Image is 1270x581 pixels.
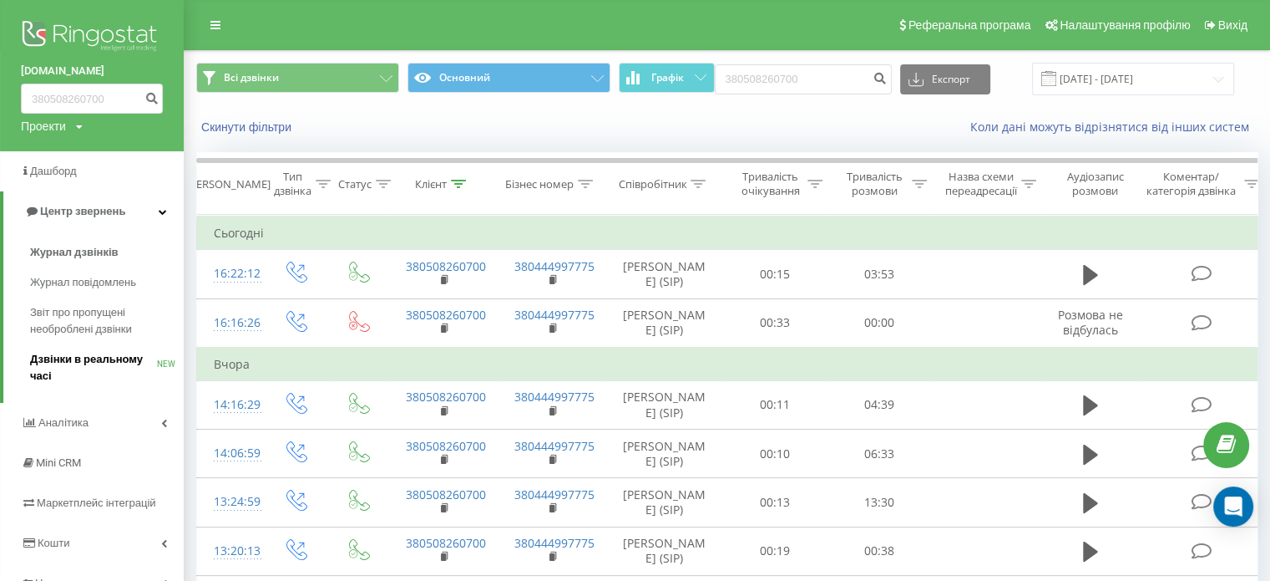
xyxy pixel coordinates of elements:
div: Open Intercom Messenger [1213,487,1253,527]
span: Вихід [1218,18,1247,32]
a: 380444997775 [514,258,595,274]
span: Графік [651,72,684,84]
td: [PERSON_NAME] (SIP) [606,478,723,527]
a: Коли дані можуть відрізнятися вiд інших систем [970,119,1257,135]
div: 14:16:29 [214,389,247,421]
td: [PERSON_NAME] (SIP) [606,527,723,575]
a: Журнал дзвінків [30,237,184,268]
input: Пошук за номером [715,64,892,94]
span: Журнал дзвінків [30,244,119,261]
td: 00:33 [723,298,827,348]
a: Дзвінки в реальному часіNEW [30,344,184,391]
a: 380444997775 [514,389,595,405]
a: 380508260700 [406,389,486,405]
td: [PERSON_NAME] (SIP) [606,298,723,348]
span: Реферальна програма [908,18,1031,32]
span: Налаштування профілю [1060,18,1190,32]
td: 03:53 [827,250,932,298]
div: Аудіозапис розмови [1055,170,1136,198]
div: 14:06:59 [214,437,247,470]
a: 380444997775 [514,535,595,551]
a: 380508260700 [406,438,486,454]
a: Центр звернень [3,191,184,232]
td: [PERSON_NAME] (SIP) [606,430,723,478]
td: [PERSON_NAME] (SIP) [606,380,723,429]
button: Скинути фільтри [196,120,300,135]
input: Пошук за номером [21,84,163,114]
a: 380444997775 [514,307,595,323]
td: 00:13 [723,478,827,527]
img: Ringostat logo [21,17,163,59]
span: Аналiтика [38,416,89,429]
button: Графік [619,63,715,93]
td: Сьогодні [197,217,1266,250]
button: Експорт [900,64,990,94]
td: Вчора [197,348,1266,381]
td: 04:39 [827,380,932,429]
span: Розмова не відбулась [1058,307,1123,338]
a: 380508260700 [406,258,486,274]
span: Дзвінки в реальному часі [30,351,157,385]
div: 16:22:12 [214,257,247,290]
div: [PERSON_NAME] [186,177,271,191]
button: Основний [407,63,610,93]
div: Статус [338,177,372,191]
div: Назва схеми переадресації [945,170,1017,198]
span: Дашборд [30,165,77,177]
span: Центр звернень [40,205,125,217]
a: 380508260700 [406,487,486,502]
a: 380508260700 [406,307,486,323]
td: 00:00 [827,298,932,348]
div: 13:20:13 [214,535,247,568]
div: Бізнес номер [505,177,574,191]
span: Звіт про пропущені необроблені дзвінки [30,304,175,338]
span: Всі дзвінки [224,71,279,84]
td: 00:15 [723,250,827,298]
button: Всі дзвінки [196,63,399,93]
a: 380444997775 [514,487,595,502]
td: 00:11 [723,380,827,429]
a: Журнал повідомлень [30,268,184,298]
div: 16:16:26 [214,307,247,339]
td: 00:19 [723,527,827,575]
td: [PERSON_NAME] (SIP) [606,250,723,298]
a: 380508260700 [406,535,486,551]
a: 380444997775 [514,438,595,454]
div: Тривалість очікування [737,170,803,198]
a: [DOMAIN_NAME] [21,63,163,79]
a: Звіт про пропущені необроблені дзвінки [30,298,184,344]
span: Mini CRM [36,456,81,469]
div: Співробітник [618,177,686,191]
div: Коментар/категорія дзвінка [1142,170,1240,198]
span: Журнал повідомлень [30,274,136,291]
td: 00:10 [723,430,827,478]
div: Клієнт [415,177,447,191]
td: 06:33 [827,430,932,478]
div: Проекти [21,118,66,135]
td: 13:30 [827,478,932,527]
span: Кошти [38,537,69,549]
div: Тривалість розмови [842,170,908,198]
td: 00:38 [827,527,932,575]
div: Тип дзвінка [274,170,311,198]
div: 13:24:59 [214,486,247,518]
span: Маркетплейс інтеграцій [37,497,156,509]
